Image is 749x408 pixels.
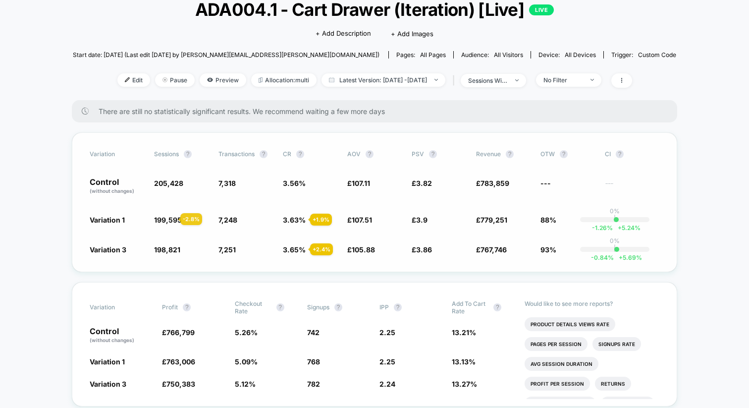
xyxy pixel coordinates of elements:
span: 783,859 [481,179,509,187]
p: Would like to see more reports? [525,300,660,307]
span: 7,248 [218,216,237,224]
span: 3.9 [416,216,428,224]
span: IPP [379,303,389,311]
div: sessions with impression [468,77,508,84]
button: ? [616,150,624,158]
span: £ [476,179,509,187]
span: Checkout Rate [235,300,271,315]
span: £ [162,357,195,366]
span: Pause [155,73,195,87]
span: (without changes) [90,188,134,194]
img: end [162,77,167,82]
span: £ [412,179,432,187]
p: Control [90,327,152,344]
span: 93% [540,245,556,254]
span: 5.12 % [235,380,256,388]
span: OTW [540,150,595,158]
span: all pages [420,51,446,58]
span: 107.11 [352,179,370,187]
button: ? [394,303,402,311]
img: calendar [329,77,334,82]
img: edit [125,77,130,82]
span: 13.27 % [452,380,477,388]
div: Pages: [396,51,446,58]
span: 13.21 % [452,328,476,337]
span: £ [412,216,428,224]
span: 7,318 [218,179,236,187]
span: Add To Cart Rate [452,300,488,315]
button: ? [183,303,191,311]
p: LIVE [529,4,554,15]
span: Variation 3 [90,380,126,388]
span: (without changes) [90,337,134,343]
span: 5.24 % [613,224,641,232]
span: --- [605,180,659,195]
span: --- [540,179,551,187]
span: 779,251 [481,216,507,224]
span: + Add Images [391,30,433,38]
span: | [450,73,461,88]
p: | [614,244,616,252]
span: 105.88 [352,245,375,254]
span: 5.09 % [235,357,258,366]
p: 0% [610,207,620,215]
span: 3.65 % [283,245,306,254]
li: Product Details Views Rate [525,317,615,331]
p: 0% [610,237,620,244]
span: 7,251 [218,245,236,254]
span: 199,595 [154,216,182,224]
img: end [434,79,438,81]
span: Variation 3 [90,245,126,254]
li: Profit Per Session [525,377,590,391]
div: Audience: [461,51,523,58]
span: 3.82 [416,179,432,187]
span: all devices [565,51,596,58]
div: Trigger: [611,51,676,58]
span: 766,799 [166,328,195,337]
span: £ [476,216,507,224]
span: PSV [412,150,424,158]
button: ? [429,150,437,158]
span: Variation 1 [90,357,125,366]
span: 782 [307,380,320,388]
span: 763,006 [166,357,195,366]
img: end [515,79,519,81]
button: ? [296,150,304,158]
span: 768 [307,357,320,366]
span: £ [412,245,432,254]
span: AOV [347,150,361,158]
span: Edit [117,73,150,87]
div: No Filter [543,76,583,84]
span: Variation 1 [90,216,125,224]
button: ? [366,150,374,158]
span: 750,383 [166,380,195,388]
li: Returns [595,377,631,391]
li: Avg Session Duration [525,357,598,371]
span: 3.56 % [283,179,306,187]
span: Allocation: multi [251,73,317,87]
span: 2.25 [379,328,395,337]
button: ? [276,303,284,311]
span: + [619,254,623,261]
span: Latest Version: [DATE] - [DATE] [321,73,445,87]
span: Device: [531,51,603,58]
span: £ [162,328,195,337]
span: 198,821 [154,245,180,254]
span: + [618,224,622,232]
img: rebalance [259,77,263,83]
span: 5.69 % [614,254,642,261]
li: Signups Rate [592,337,641,351]
span: £ [347,179,370,187]
button: ? [260,150,267,158]
span: CR [283,150,291,158]
p: | [614,215,616,222]
span: All Visitors [494,51,523,58]
button: ? [493,303,501,311]
span: 767,746 [481,245,507,254]
span: + Add Description [316,29,371,39]
span: Signups [307,303,329,311]
span: -1.26 % [592,224,613,232]
span: 2.25 [379,357,395,366]
span: £ [476,245,507,254]
span: 3.63 % [283,216,306,224]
